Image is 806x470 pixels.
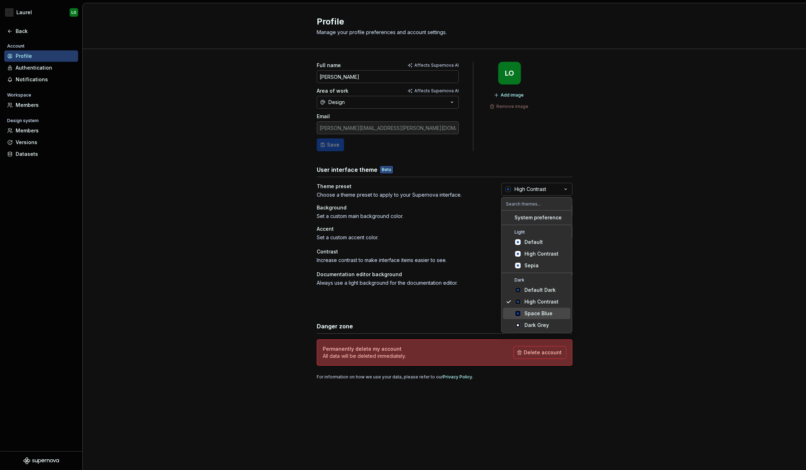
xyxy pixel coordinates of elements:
[16,76,75,83] div: Notifications
[505,70,514,76] div: LO
[4,50,78,62] a: Profile
[4,91,34,99] div: Workspace
[323,345,402,352] h4: Permanently delete my account
[71,10,76,15] div: LO
[503,277,571,283] div: Dark
[323,352,406,360] p: All data will be deleted immediately.
[524,322,549,329] div: Dark Grey
[16,139,75,146] div: Versions
[514,186,546,193] div: High Contrast
[4,148,78,160] a: Datasets
[524,298,559,305] div: High Contrast
[317,191,489,198] div: Choose a theme preset to apply to your Supernova interface.
[317,29,447,35] span: Manage your profile preferences and account settings.
[501,92,524,98] span: Add image
[492,90,527,100] button: Add image
[380,166,393,173] div: Beta
[317,213,489,220] div: Set a custom main background color.
[317,183,489,190] div: Theme preset
[317,234,489,241] div: Set a custom accent color.
[414,88,459,94] p: Affects Supernova AI
[317,225,489,233] div: Accent
[317,87,348,94] label: Area of work
[414,62,459,68] p: Affects Supernova AI
[4,26,78,37] a: Back
[317,374,572,380] div: For information on how we use your data, please refer to our .
[443,374,472,379] a: Privacy Policy
[317,113,330,120] label: Email
[4,99,78,111] a: Members
[317,248,489,255] div: Contrast
[524,286,556,294] div: Default Dark
[16,9,32,16] div: Laurel
[502,197,572,210] input: Search themes...
[23,457,59,464] svg: Supernova Logo
[16,64,75,71] div: Authentication
[4,62,78,73] a: Authentication
[502,211,572,332] div: Search themes...
[4,42,27,50] div: Account
[317,322,353,330] h3: Danger zone
[524,349,562,356] span: Delete account
[4,137,78,148] a: Versions
[4,74,78,85] a: Notifications
[317,279,541,286] div: Always use a light background for the documentation editor.
[524,239,543,246] div: Default
[16,53,75,60] div: Profile
[16,127,75,134] div: Members
[317,16,564,27] h2: Profile
[317,257,489,264] div: Increase contrast to make interface items easier to see.
[513,346,566,359] button: Delete account
[5,8,13,17] div: L
[317,271,541,278] div: Documentation editor background
[514,214,562,221] div: System preference
[317,62,341,69] label: Full name
[16,151,75,158] div: Datasets
[524,250,559,257] div: High Contrast
[317,204,489,211] div: Background
[501,183,572,196] button: High Contrast
[16,102,75,109] div: Members
[524,262,539,269] div: Sepia
[4,116,42,125] div: Design system
[524,310,552,317] div: Space Blue
[328,99,345,106] div: Design
[16,28,75,35] div: Back
[1,5,81,20] button: LLaurelLO
[317,165,377,174] h3: User interface theme
[503,229,571,235] div: Light
[4,125,78,136] a: Members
